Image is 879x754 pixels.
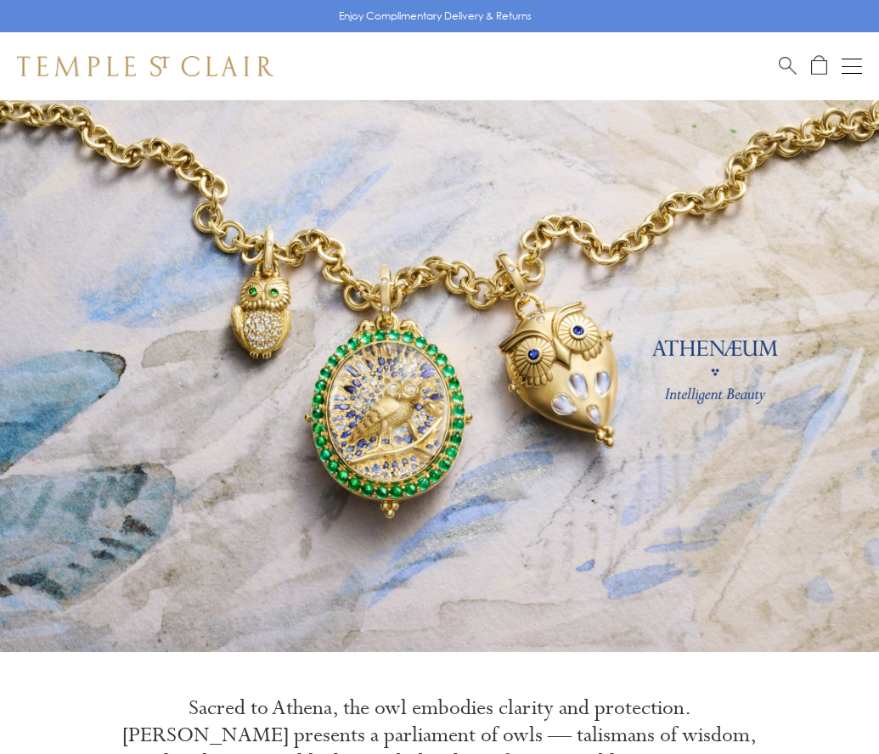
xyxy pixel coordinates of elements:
a: Open Shopping Bag [811,55,827,76]
a: Search [779,55,797,76]
img: Temple St. Clair [17,56,273,76]
button: Open navigation [842,56,862,76]
p: Enjoy Complimentary Delivery & Returns [339,8,532,25]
